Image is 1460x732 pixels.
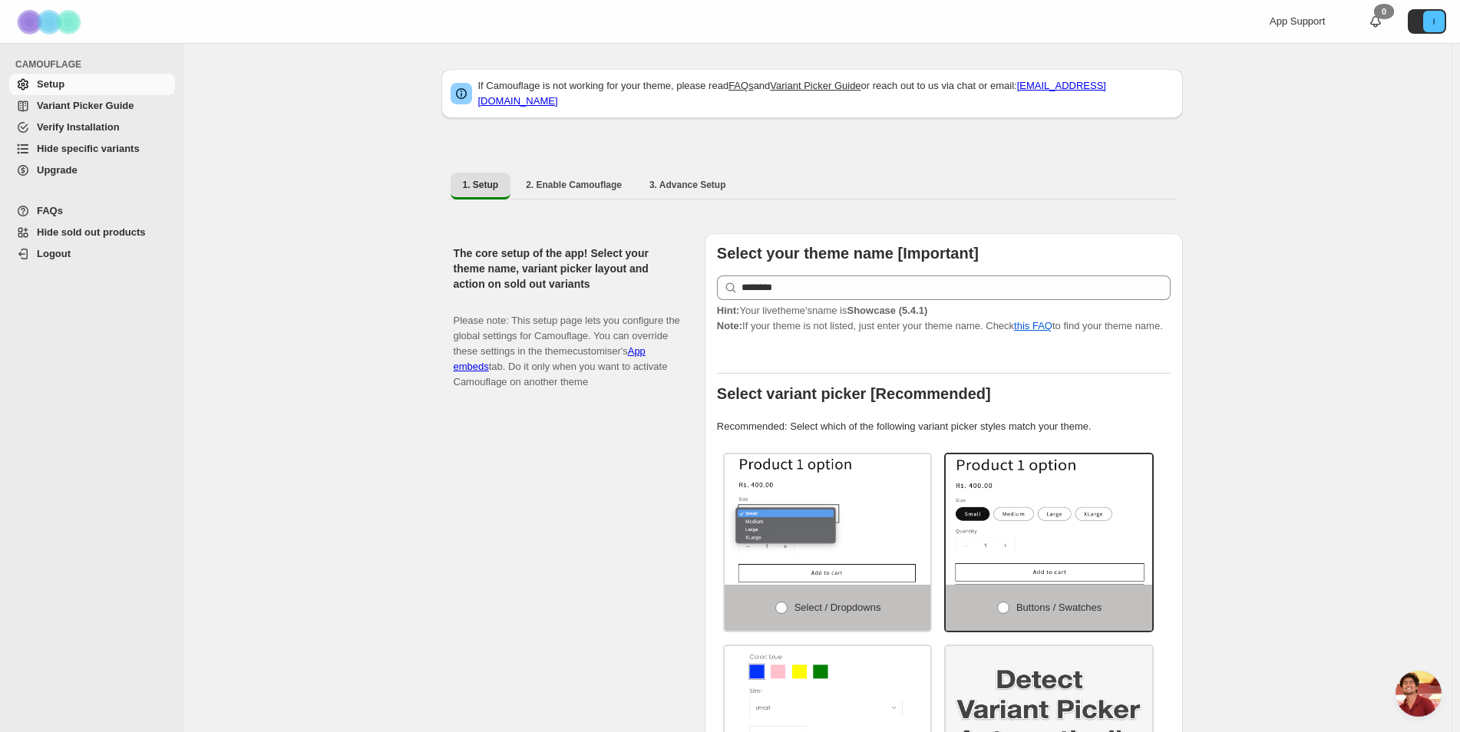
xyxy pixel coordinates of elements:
span: Select / Dropdowns [794,602,881,613]
b: Select variant picker [Recommended] [717,385,991,402]
span: Logout [37,248,71,259]
span: Buttons / Swatches [1016,602,1102,613]
img: Buttons / Swatches [946,454,1152,585]
span: Verify Installation [37,121,120,133]
span: 3. Advance Setup [649,179,726,191]
a: Verify Installation [9,117,175,138]
span: Variant Picker Guide [37,100,134,111]
span: FAQs [37,205,63,216]
a: Setup [9,74,175,95]
p: Recommended: Select which of the following variant picker styles match your theme. [717,419,1171,434]
h2: The core setup of the app! Select your theme name, variant picker layout and action on sold out v... [454,246,680,292]
a: Variant Picker Guide [770,80,860,91]
span: Upgrade [37,164,78,176]
p: If your theme is not listed, just enter your theme name. Check to find your theme name. [717,303,1171,334]
span: Hide specific variants [37,143,140,154]
a: Upgrade [9,160,175,181]
a: FAQs [9,200,175,222]
img: Select / Dropdowns [725,454,931,585]
span: Hide sold out products [37,226,146,238]
span: CAMOUFLAGE [15,58,177,71]
span: Your live theme's name is [717,305,927,316]
img: Camouflage [12,1,89,43]
p: Please note: This setup page lets you configure the global settings for Camouflage. You can overr... [454,298,680,390]
a: Hide specific variants [9,138,175,160]
a: FAQs [728,80,754,91]
div: 0 [1374,4,1394,19]
span: 1. Setup [463,179,499,191]
strong: Note: [717,320,742,331]
a: 0 [1368,14,1383,29]
a: Hide sold out products [9,222,175,243]
p: If Camouflage is not working for your theme, please read and or reach out to us via chat or email: [478,78,1174,109]
div: Ouvrir le chat [1396,671,1442,717]
button: Avatar with initials I [1408,9,1446,34]
a: this FAQ [1014,320,1052,331]
span: 2. Enable Camouflage [526,179,622,191]
span: App Support [1270,15,1325,27]
b: Select your theme name [Important] [717,245,979,262]
a: Variant Picker Guide [9,95,175,117]
span: Setup [37,78,64,90]
strong: Hint: [717,305,740,316]
text: I [1432,17,1435,26]
strong: Showcase (5.4.1) [847,305,927,316]
span: Avatar with initials I [1423,11,1445,32]
a: Logout [9,243,175,265]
